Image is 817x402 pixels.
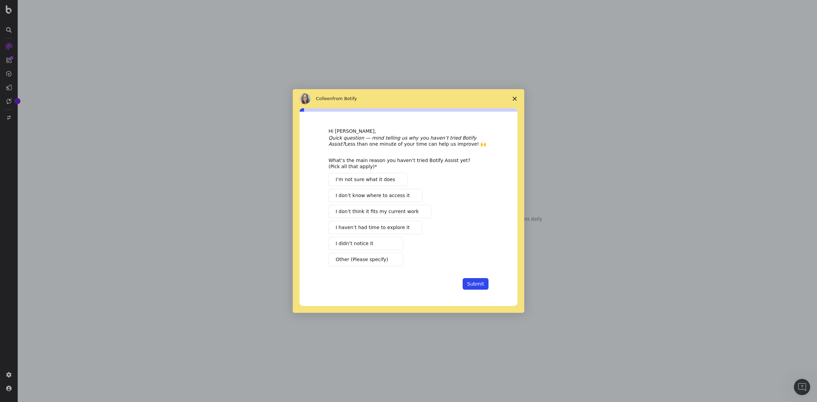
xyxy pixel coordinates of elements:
span: I’m not sure what it does [336,176,395,183]
span: I didn’t notice it [336,240,373,247]
span: Other (Please specify) [336,256,388,263]
div: What’s the main reason you haven’t tried Botify Assist yet? (Pick all that apply) [329,157,478,170]
div: Hi [PERSON_NAME], [329,128,488,135]
span: I don’t think it fits my current work [336,208,419,215]
span: Colleen [316,96,333,101]
span: Close survey [505,89,524,108]
img: Profile image for Colleen [300,93,310,104]
button: I didn’t notice it [329,237,403,250]
button: I’m not sure what it does [329,173,408,186]
span: I haven’t had time to explore it [336,224,410,231]
button: I haven’t had time to explore it [329,221,422,234]
button: Other (Please specify) [329,253,403,266]
div: Less than one minute of your time can help us improve! 🙌 [329,135,488,147]
i: Quick question — mind telling us why you haven’t tried Botify Assist? [329,135,476,147]
span: from Botify [333,96,357,101]
span: I don’t know where to access it [336,192,410,199]
button: Submit [463,278,488,290]
button: I don’t know where to access it [329,189,422,202]
button: I don’t think it fits my current work [329,205,431,218]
